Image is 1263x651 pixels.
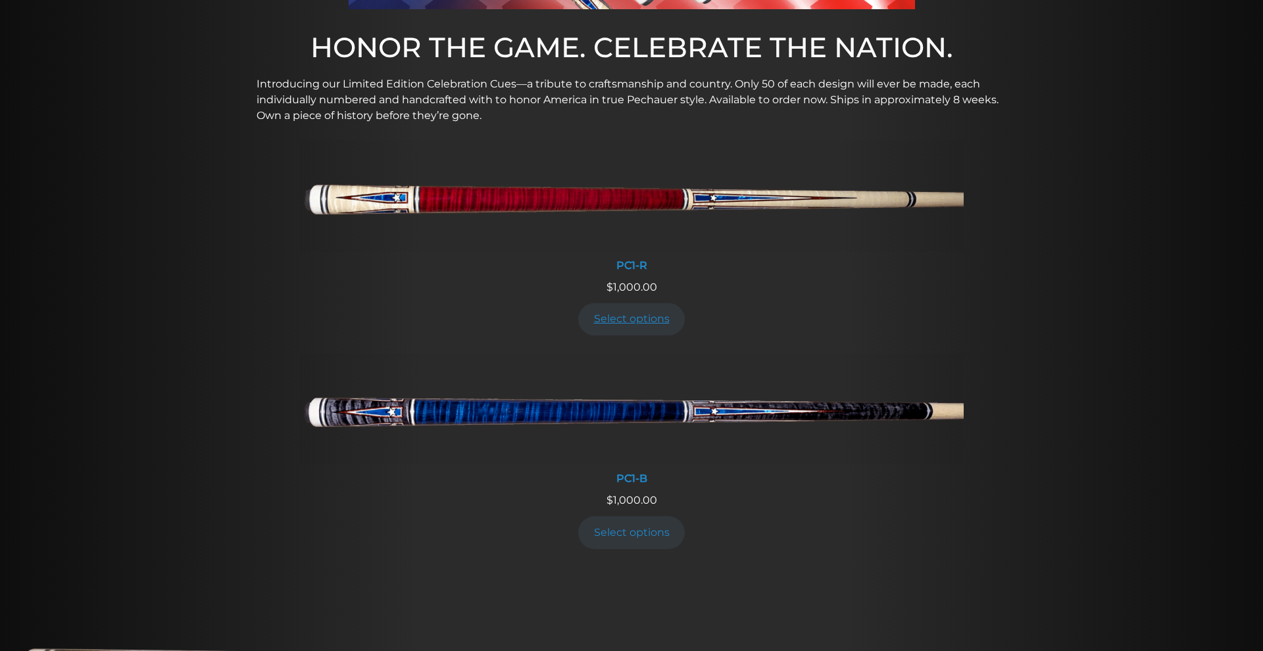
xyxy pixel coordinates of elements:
[607,494,657,506] span: 1,000.00
[299,141,964,251] img: PC1-R
[299,472,964,485] div: PC1-B
[607,281,657,293] span: 1,000.00
[257,76,1006,124] p: Introducing our Limited Edition Celebration Cues—a tribute to craftsmanship and country. Only 50 ...
[299,354,964,493] a: PC1-B PC1-B
[578,303,685,335] a: Add to cart: “PC1-R”
[578,516,685,548] a: Add to cart: “PC1-B”
[299,141,964,279] a: PC1-R PC1-R
[607,281,613,293] span: $
[299,259,964,272] div: PC1-R
[299,354,964,464] img: PC1-B
[607,494,613,506] span: $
